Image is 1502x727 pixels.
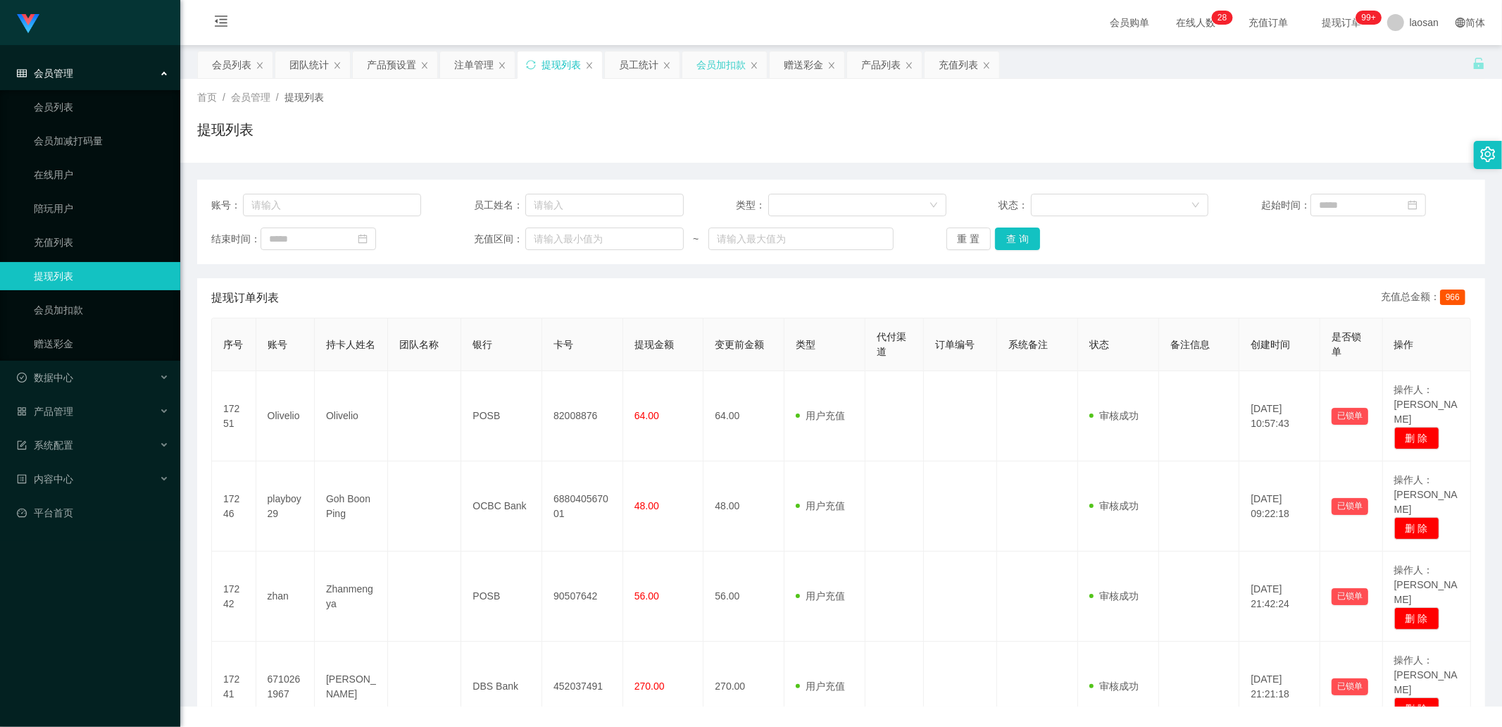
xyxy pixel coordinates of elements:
span: 64.00 [634,410,659,421]
td: 48.00 [703,461,784,552]
span: 用户充值 [796,500,845,511]
span: 持卡人姓名 [326,339,375,350]
td: [DATE] 09:22:18 [1239,461,1320,552]
span: 系统备注 [1008,339,1048,350]
td: 688040567001 [542,461,623,552]
span: 类型 [796,339,815,350]
p: 8 [1222,11,1227,25]
span: 270.00 [634,681,665,692]
a: 会员列表 [34,93,169,121]
a: 会员加减打码量 [34,127,169,155]
span: 操作 [1394,339,1414,350]
button: 重 置 [946,228,991,250]
td: POSB [461,371,542,461]
span: 用户充值 [796,410,845,421]
sup: 974 [1356,11,1382,25]
i: 图标: close [256,61,264,70]
i: 图标: setting [1480,147,1496,162]
a: 赠送彩金 [34,330,169,358]
i: 图标: global [1456,18,1465,27]
span: 账号 [268,339,287,350]
span: 订单编号 [935,339,975,350]
button: 已锁单 [1332,498,1368,515]
span: 数据中心 [17,372,73,383]
span: 产品管理 [17,406,73,417]
span: 用户充值 [796,681,845,692]
div: 提现列表 [542,51,581,78]
i: 图标: down [1191,201,1200,211]
i: 图标: close [663,61,671,70]
i: 图标: close [982,61,991,70]
a: 在线用户 [34,161,169,189]
span: 56.00 [634,590,659,602]
span: 48.00 [634,500,659,511]
span: 状态 [1089,339,1109,350]
td: [DATE] 21:42:24 [1239,552,1320,642]
span: 卡号 [553,339,573,350]
span: / [276,92,279,103]
button: 查 询 [995,228,1040,250]
i: 图标: close [750,61,758,70]
i: 图标: appstore-o [17,406,27,416]
span: 序号 [223,339,243,350]
i: 图标: close [333,61,342,70]
span: 在线人数 [1169,18,1222,27]
td: 82008876 [542,371,623,461]
div: 员工统计 [619,51,658,78]
span: 首页 [197,92,217,103]
sup: 28 [1212,11,1232,25]
div: 团队统计 [289,51,329,78]
td: POSB [461,552,542,642]
td: OCBC Bank [461,461,542,552]
div: 充值列表 [939,51,978,78]
a: 提现列表 [34,262,169,290]
span: 员工姓名： [474,198,525,213]
i: 图标: menu-fold [197,1,245,46]
span: 账号： [211,198,243,213]
span: 状态： [999,198,1031,213]
input: 请输入最小值为 [525,228,684,250]
td: 56.00 [703,552,784,642]
button: 删 除 [1394,697,1439,720]
i: 图标: unlock [1472,57,1485,70]
input: 请输入最大值为 [708,228,894,250]
span: 代付渠道 [877,331,906,357]
div: 会员加扣款 [696,51,746,78]
a: 图标: dashboard平台首页 [17,499,169,527]
td: Goh Boon Ping [315,461,388,552]
span: 类型： [736,198,768,213]
span: 会员管理 [17,68,73,79]
span: 用户充值 [796,590,845,602]
input: 请输入 [525,194,684,216]
span: 操作人：[PERSON_NAME] [1394,474,1458,515]
div: 赠送彩金 [784,51,823,78]
td: Olivelio [315,371,388,461]
td: playboy29 [256,461,315,552]
span: 银行 [472,339,492,350]
i: 图标: check-circle-o [17,373,27,383]
span: 操作人：[PERSON_NAME] [1394,654,1458,695]
span: 审核成功 [1089,500,1139,511]
div: 注单管理 [454,51,494,78]
span: 内容中心 [17,473,73,485]
button: 删 除 [1394,607,1439,630]
span: 是否锁单 [1332,331,1361,357]
span: 起始时间： [1261,198,1310,213]
i: 图标: sync [526,60,536,70]
td: 64.00 [703,371,784,461]
div: 会员列表 [212,51,251,78]
td: [DATE] 10:57:43 [1239,371,1320,461]
i: 图标: table [17,68,27,78]
h1: 提现列表 [197,119,254,140]
a: 会员加扣款 [34,296,169,324]
td: 17246 [212,461,256,552]
p: 2 [1218,11,1222,25]
span: 创建时间 [1251,339,1290,350]
span: 审核成功 [1089,681,1139,692]
div: 产品列表 [861,51,901,78]
span: / [223,92,225,103]
span: 充值订单 [1242,18,1296,27]
input: 请输入 [243,194,421,216]
i: 图标: calendar [358,234,368,244]
a: 充值列表 [34,228,169,256]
